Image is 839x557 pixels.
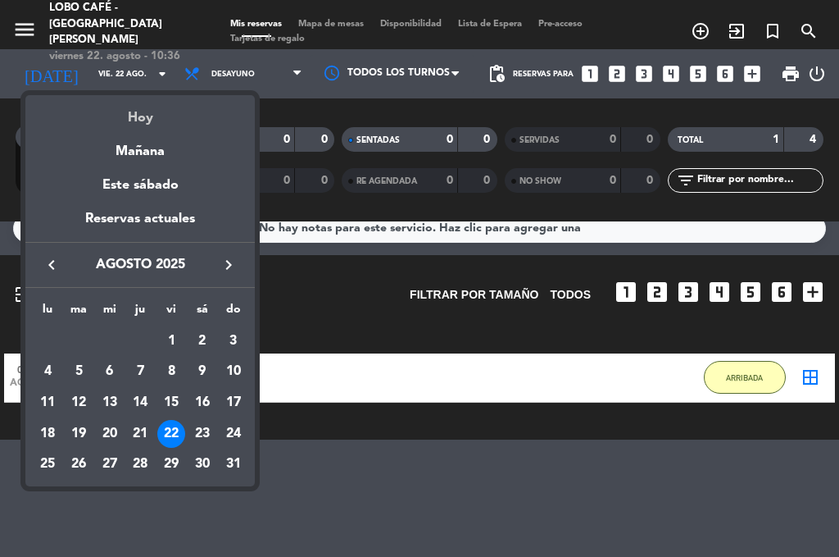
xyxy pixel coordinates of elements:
[188,358,216,386] div: 9
[218,387,249,418] td: 17 de agosto de 2025
[32,357,63,388] td: 4 de agosto de 2025
[219,255,238,275] i: keyboard_arrow_right
[214,254,243,276] button: keyboard_arrow_right
[157,327,185,355] div: 1
[157,420,185,448] div: 22
[96,451,124,479] div: 27
[32,387,63,418] td: 11 de agosto de 2025
[65,358,93,386] div: 5
[220,451,247,479] div: 31
[94,357,125,388] td: 6 de agosto de 2025
[34,389,61,417] div: 11
[96,420,124,448] div: 20
[63,418,94,450] td: 19 de agosto de 2025
[157,358,185,386] div: 8
[25,208,255,242] div: Reservas actuales
[63,300,94,326] th: martes
[94,300,125,326] th: miércoles
[42,255,61,275] i: keyboard_arrow_left
[187,300,218,326] th: sábado
[125,300,156,326] th: jueves
[188,451,216,479] div: 30
[94,387,125,418] td: 13 de agosto de 2025
[188,389,216,417] div: 16
[25,95,255,129] div: Hoy
[96,389,124,417] div: 13
[157,389,185,417] div: 15
[218,357,249,388] td: 10 de agosto de 2025
[187,326,218,357] td: 2 de agosto de 2025
[187,450,218,481] td: 30 de agosto de 2025
[156,326,187,357] td: 1 de agosto de 2025
[218,450,249,481] td: 31 de agosto de 2025
[218,326,249,357] td: 3 de agosto de 2025
[188,420,216,448] div: 23
[66,254,214,276] span: agosto 2025
[65,420,93,448] div: 19
[187,387,218,418] td: 16 de agosto de 2025
[65,451,93,479] div: 26
[126,389,154,417] div: 14
[34,451,61,479] div: 25
[34,358,61,386] div: 4
[125,357,156,388] td: 7 de agosto de 2025
[157,451,185,479] div: 29
[156,450,187,481] td: 29 de agosto de 2025
[65,389,93,417] div: 12
[63,357,94,388] td: 5 de agosto de 2025
[156,357,187,388] td: 8 de agosto de 2025
[34,420,61,448] div: 18
[32,418,63,450] td: 18 de agosto de 2025
[218,418,249,450] td: 24 de agosto de 2025
[220,420,247,448] div: 24
[187,418,218,450] td: 23 de agosto de 2025
[125,387,156,418] td: 14 de agosto de 2025
[188,327,216,355] div: 2
[220,358,247,386] div: 10
[156,418,187,450] td: 22 de agosto de 2025
[220,327,247,355] div: 3
[126,451,154,479] div: 28
[125,418,156,450] td: 21 de agosto de 2025
[96,358,124,386] div: 6
[63,450,94,481] td: 26 de agosto de 2025
[94,418,125,450] td: 20 de agosto de 2025
[218,300,249,326] th: domingo
[156,300,187,326] th: viernes
[125,450,156,481] td: 28 de agosto de 2025
[126,358,154,386] div: 7
[156,387,187,418] td: 15 de agosto de 2025
[126,420,154,448] div: 21
[94,450,125,481] td: 27 de agosto de 2025
[63,387,94,418] td: 12 de agosto de 2025
[32,300,63,326] th: lunes
[32,326,156,357] td: AGO.
[25,162,255,208] div: Este sábado
[37,254,66,276] button: keyboard_arrow_left
[32,450,63,481] td: 25 de agosto de 2025
[220,389,247,417] div: 17
[25,129,255,162] div: Mañana
[187,357,218,388] td: 9 de agosto de 2025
